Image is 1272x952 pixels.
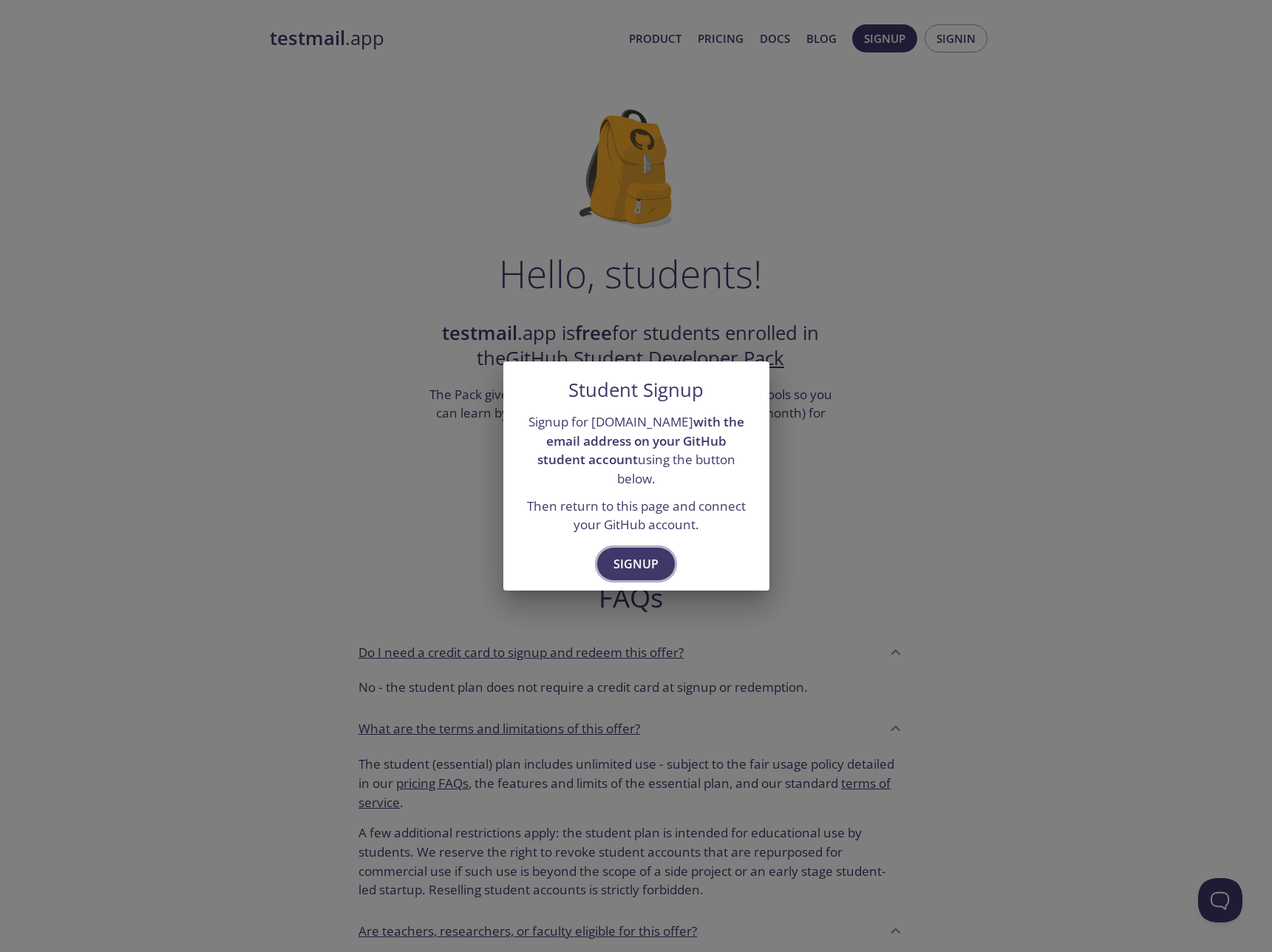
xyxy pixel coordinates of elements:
[521,497,752,534] p: Then return to this page and connect your GitHub account.
[613,554,659,574] span: Signup
[568,379,704,401] h5: Student Signup
[597,548,675,580] button: Signup
[521,412,752,489] p: Signup for [DOMAIN_NAME] using the button below.
[537,413,744,468] strong: with the email address on your GitHub student account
